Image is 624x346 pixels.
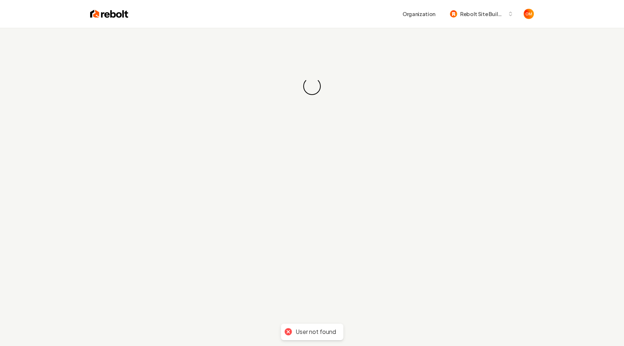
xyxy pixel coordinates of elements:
div: User not found [296,328,336,336]
button: Organization [398,7,440,20]
span: Rebolt Site Builder [460,10,505,18]
div: Loading [300,74,324,99]
img: Omar Molai [524,9,534,19]
button: Open user button [524,9,534,19]
img: Rebolt Site Builder [450,10,457,18]
img: Rebolt Logo [90,9,128,19]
